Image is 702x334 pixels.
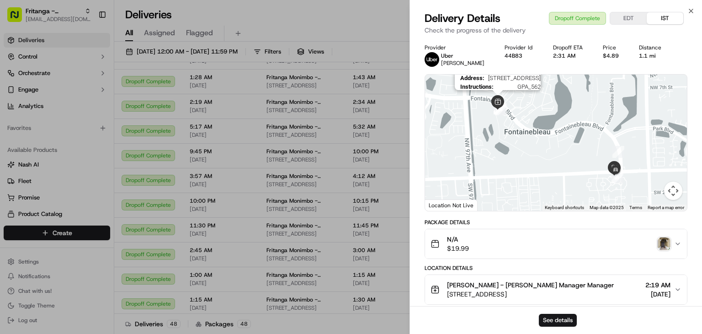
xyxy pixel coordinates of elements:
[18,204,70,213] span: Knowledge Base
[425,275,687,304] button: [PERSON_NAME] - [PERSON_NAME] Manager Manager[STREET_ADDRESS]2:19 AM[DATE]
[639,44,667,51] div: Distance
[494,102,505,114] div: 3
[9,87,26,103] img: 1736555255976-a54dd68f-1ca7-489b-9aae-adbdc363a1c4
[9,9,27,27] img: Nash
[603,52,624,59] div: $4.89
[18,142,26,149] img: 1736555255976-a54dd68f-1ca7-489b-9aae-adbdc363a1c4
[425,11,500,26] span: Delivery Details
[494,102,505,114] div: 5
[460,75,484,81] span: Address :
[495,103,507,115] div: 6
[41,87,150,96] div: Start new chat
[603,44,624,51] div: Price
[447,280,614,290] span: [PERSON_NAME] - [PERSON_NAME] Manager Manager
[497,83,541,90] span: GPA_562
[9,133,24,147] img: Angelique Valdez
[425,52,439,67] img: uber-new-logo.jpeg
[76,166,79,173] span: •
[545,205,584,211] button: Keyboard shortcuts
[24,59,165,68] input: Got a question? Start typing here...
[629,205,642,210] a: Terms (opens in new tab)
[658,237,670,250] img: photo_proof_of_delivery image
[91,226,111,233] span: Pylon
[9,36,166,51] p: Welcome 👋
[505,44,538,51] div: Provider Id
[427,199,457,211] img: Google
[5,200,74,217] a: 📗Knowledge Base
[74,200,150,217] a: 💻API Documentation
[86,204,147,213] span: API Documentation
[28,166,74,173] span: [PERSON_NAME]
[425,199,478,211] div: Location Not Live
[553,44,588,51] div: Dropoff ETA
[81,166,100,173] span: [DATE]
[447,244,469,253] span: $19.99
[81,141,100,149] span: [DATE]
[612,172,623,183] div: 8
[639,52,667,59] div: 1.1 mi
[648,205,684,210] a: Report a map error
[441,59,484,67] span: [PERSON_NAME]
[18,167,26,174] img: 1736555255976-a54dd68f-1ca7-489b-9aae-adbdc363a1c4
[427,199,457,211] a: Open this area in Google Maps (opens a new window)
[590,205,624,210] span: Map data ©2025
[425,264,687,272] div: Location Details
[441,52,484,59] p: Uber
[41,96,126,103] div: We're available if you need us!
[645,290,670,299] span: [DATE]
[664,182,682,200] button: Map camera controls
[425,229,687,259] button: N/A$19.99photo_proof_of_delivery image
[460,83,494,90] span: Instructions :
[425,26,687,35] p: Check the progress of the delivery
[28,141,74,149] span: [PERSON_NAME]
[505,52,522,59] button: 44B83
[19,87,36,103] img: 1756434665150-4e636765-6d04-44f2-b13a-1d7bbed723a0
[425,44,490,51] div: Provider
[610,12,647,24] button: EDT
[425,219,687,226] div: Package Details
[447,235,469,244] span: N/A
[142,117,166,128] button: See all
[647,12,683,24] button: IST
[645,280,670,290] span: 2:19 AM
[76,141,79,149] span: •
[155,90,166,101] button: Start new chat
[447,290,614,299] span: [STREET_ADDRESS]
[9,205,16,212] div: 📗
[612,146,624,158] div: 7
[64,226,111,233] a: Powered byPylon
[9,119,61,126] div: Past conversations
[9,157,24,172] img: Joseph V.
[77,205,85,212] div: 💻
[553,52,588,59] div: 2:31 AM
[488,75,541,81] span: [STREET_ADDRESS]
[539,314,577,327] button: See details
